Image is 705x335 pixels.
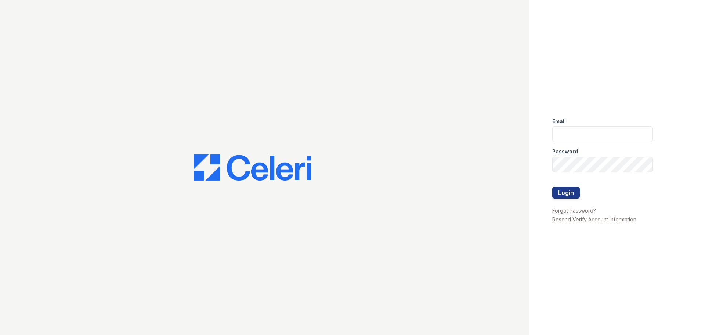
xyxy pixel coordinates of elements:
[552,148,578,155] label: Password
[194,154,311,181] img: CE_Logo_Blue-a8612792a0a2168367f1c8372b55b34899dd931a85d93a1a3d3e32e68fde9ad4.png
[552,207,596,214] a: Forgot Password?
[552,216,636,222] a: Resend Verify Account Information
[552,187,580,199] button: Login
[552,118,566,125] label: Email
